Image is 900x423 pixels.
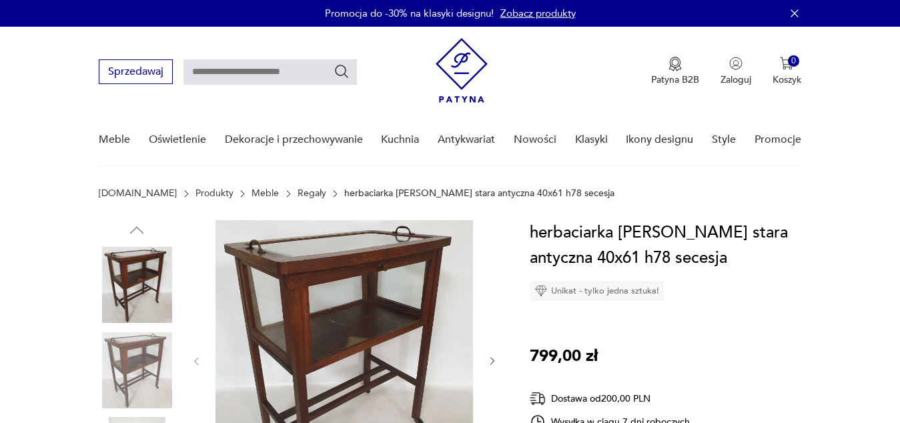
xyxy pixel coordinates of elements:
[99,247,175,323] img: Zdjęcie produktu herbaciarka witryna komoda stara antyczna 40x61 h78 secesja
[530,344,598,369] p: 799,00 zł
[651,57,699,86] a: Ikona medaluPatyna B2B
[99,114,130,165] a: Meble
[530,220,811,271] h1: herbaciarka [PERSON_NAME] stara antyczna 40x61 h78 secesja
[626,114,693,165] a: Ikony designu
[500,7,576,20] a: Zobacz produkty
[535,285,547,297] img: Ikona diamentu
[721,57,751,86] button: Zaloguj
[99,59,173,84] button: Sprzedawaj
[436,38,488,103] img: Patyna - sklep z meblami i dekoracjami vintage
[514,114,556,165] a: Nowości
[530,390,546,407] img: Ikona dostawy
[225,114,363,165] a: Dekoracje i przechowywanie
[651,73,699,86] p: Patyna B2B
[721,73,751,86] p: Zaloguj
[298,188,326,199] a: Regały
[780,57,793,70] img: Ikona koszyka
[334,63,350,79] button: Szukaj
[788,55,799,67] div: 0
[149,114,206,165] a: Oświetlenie
[530,281,664,301] div: Unikat - tylko jedna sztuka!
[755,114,801,165] a: Promocje
[773,57,801,86] button: 0Koszyk
[99,188,177,199] a: [DOMAIN_NAME]
[773,73,801,86] p: Koszyk
[381,114,419,165] a: Kuchnia
[252,188,279,199] a: Meble
[195,188,234,199] a: Produkty
[438,114,495,165] a: Antykwariat
[99,332,175,408] img: Zdjęcie produktu herbaciarka witryna komoda stara antyczna 40x61 h78 secesja
[651,57,699,86] button: Patyna B2B
[344,188,614,199] p: herbaciarka [PERSON_NAME] stara antyczna 40x61 h78 secesja
[668,57,682,71] img: Ikona medalu
[530,390,690,407] div: Dostawa od 200,00 PLN
[575,114,608,165] a: Klasyki
[99,68,173,77] a: Sprzedawaj
[325,7,494,20] p: Promocja do -30% na klasyki designu!
[729,57,743,70] img: Ikonka użytkownika
[712,114,736,165] a: Style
